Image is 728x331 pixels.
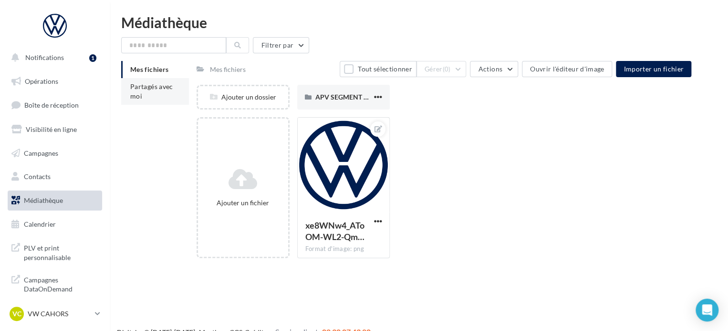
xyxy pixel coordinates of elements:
span: Boîte de réception [24,101,79,109]
a: Calendrier [6,214,104,234]
a: VC VW CAHORS [8,305,102,323]
button: Ouvrir l'éditeur d'image [522,61,612,77]
a: Boîte de réception [6,95,104,115]
span: Opérations [25,77,58,85]
span: Mes fichiers [130,65,168,73]
button: Filtrer par [253,37,309,53]
span: Médiathèque [24,196,63,204]
a: Visibilité en ligne [6,120,104,140]
p: VW CAHORS [28,309,91,319]
span: Contacts [24,172,51,181]
span: Visibilité en ligne [26,125,77,133]
a: Contacts [6,167,104,187]
span: (0) [443,65,451,73]
a: PLV et print personnalisable [6,238,104,266]
a: Campagnes DataOnDemand [6,270,104,298]
span: Partagés avec moi [130,82,173,100]
span: Importer un fichier [624,65,684,73]
div: Open Intercom Messenger [696,299,718,321]
button: Actions [470,61,518,77]
div: Ajouter un dossier [198,92,288,102]
span: Campagnes [24,149,58,157]
div: Ajouter un fichier [202,198,284,208]
div: Format d'image: png [305,245,382,253]
div: 1 [89,54,96,62]
button: Gérer(0) [416,61,467,77]
span: Campagnes DataOnDemand [24,273,98,294]
a: Médiathèque [6,191,104,211]
span: Notifications [25,53,64,61]
span: Calendrier [24,220,56,228]
button: Notifications 1 [6,48,100,68]
a: Opérations [6,71,104,91]
button: Tout sélectionner [340,61,416,77]
div: Mes fichiers [210,65,246,74]
span: Actions [478,65,502,73]
span: PLV et print personnalisable [24,241,98,262]
div: Médiathèque [121,15,717,30]
button: Importer un fichier [616,61,691,77]
span: xe8WNw4_AToOM-WL2-QmHZKMWjYmW66xbaEYepnzwFGQTXUmHzkYjN5FNMm7jhOcdy1ii6p4fq_k0woXqw=s0 [305,220,364,242]
span: APV SEGMENT 2 ET3 [315,93,380,101]
a: Campagnes [6,143,104,163]
span: VC [12,309,21,319]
